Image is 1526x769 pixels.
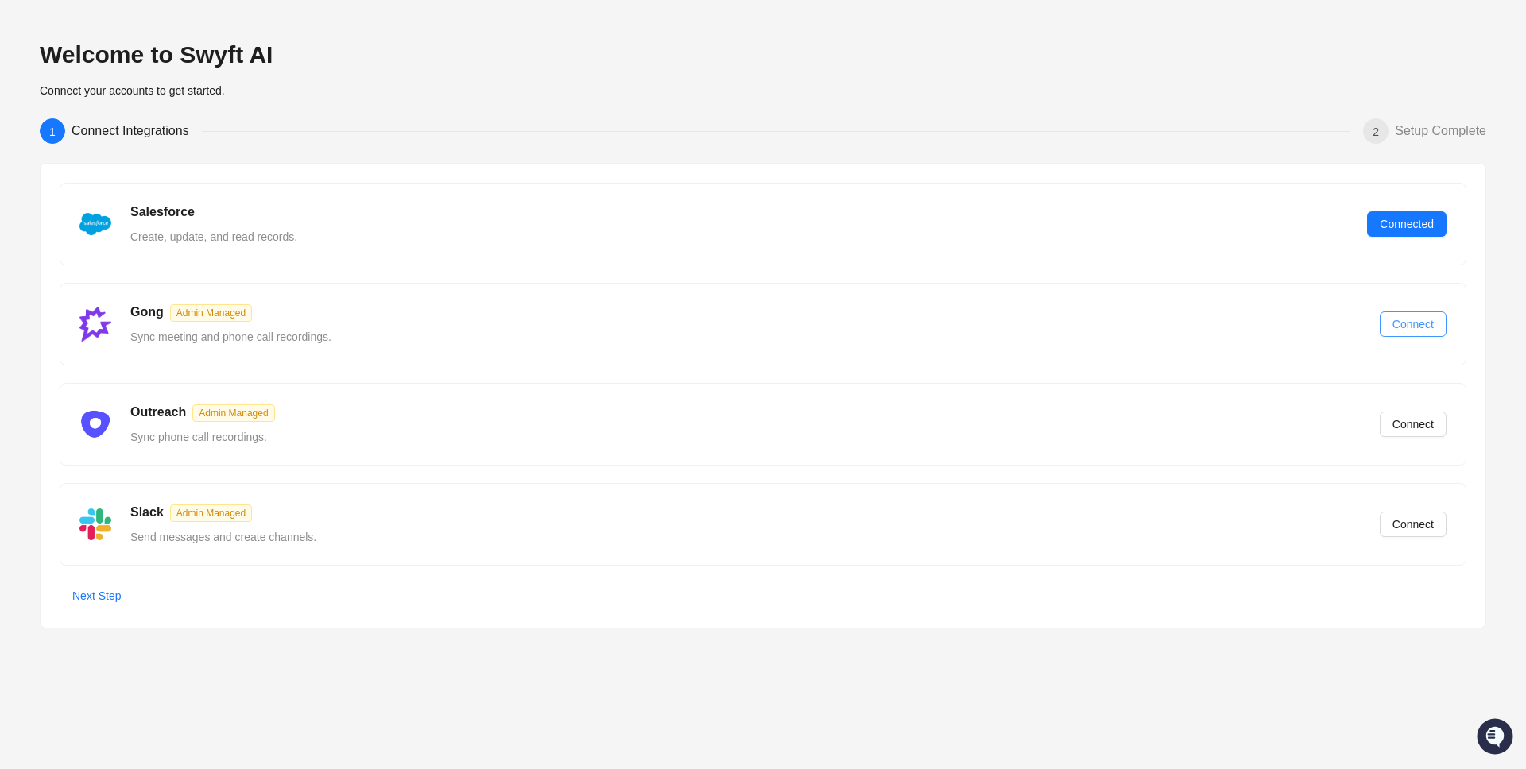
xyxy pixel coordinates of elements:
[79,213,111,235] img: salesforce-ChMvK6Xa.png
[1392,415,1434,433] span: Connect
[192,404,274,422] span: Admin Managed
[16,89,289,114] h2: How can we help?
[16,144,45,172] img: 5124521997842_fc6d7dfcefe973c2e489_88.png
[16,224,29,237] div: 📚
[130,303,164,322] h5: Gong
[16,64,289,89] p: Welcome 👋
[1373,126,1379,138] span: 2
[79,307,111,341] img: gong-Dwh8HbPa.png
[130,431,267,443] span: Sync phone call recordings.
[87,222,122,238] span: Status
[54,144,261,160] div: Start new chat
[170,304,252,322] span: Admin Managed
[112,261,192,273] a: Powered byPylon
[79,408,111,440] img: ix+ea6nV3o2uKgAAAABJRU5ErkJggg==
[158,261,192,273] span: Pylon
[130,503,164,522] h5: Slack
[79,508,111,540] img: slack-Cn3INd-T.png
[49,126,56,138] span: 1
[32,222,59,238] span: Docs
[1380,215,1434,233] span: Connected
[65,216,129,245] a: 📶Status
[1367,211,1447,237] button: Connected
[60,583,134,609] button: Next Step
[130,403,186,422] h5: Outreach
[270,149,289,168] button: Start new chat
[130,531,316,543] span: Send messages and create channels.
[1475,717,1518,759] iframe: Open customer support
[1395,118,1486,144] div: Setup Complete
[1380,311,1447,337] button: Connect
[170,504,252,522] span: Admin Managed
[72,118,202,144] div: Connect Integrations
[130,203,195,222] h5: Salesforce
[1392,516,1434,533] span: Connect
[54,160,201,172] div: We're available if you need us!
[72,587,121,605] span: Next Step
[1380,412,1447,437] button: Connect
[10,216,65,245] a: 📚Docs
[72,224,84,237] div: 📶
[1392,315,1434,333] span: Connect
[130,230,297,243] span: Create, update, and read records.
[130,330,331,343] span: Sync meeting and phone call recordings.
[40,84,225,97] span: Connect your accounts to get started.
[16,16,48,48] img: Swyft AI
[40,40,1486,70] h2: Welcome to Swyft AI
[1380,512,1447,537] button: Connect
